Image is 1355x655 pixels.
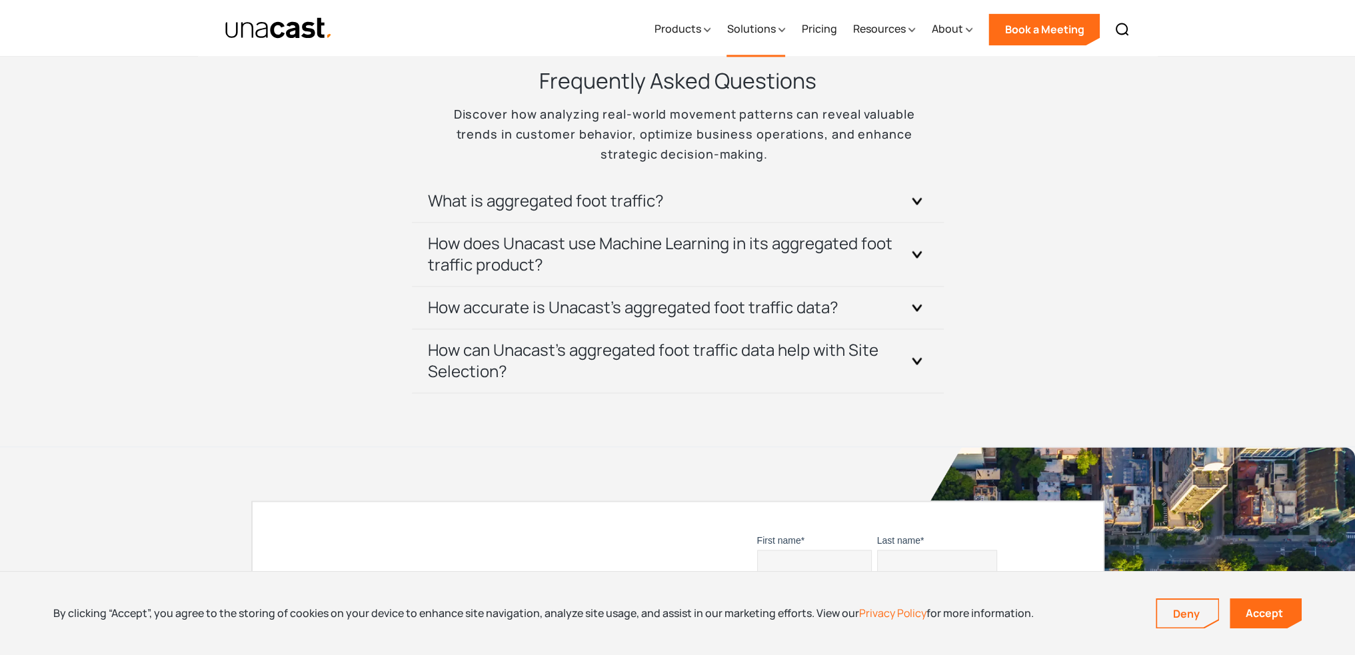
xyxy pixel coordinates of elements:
div: Solutions [726,2,785,57]
div: Products [654,21,700,37]
div: Resources [852,2,915,57]
img: Search icon [1114,21,1130,37]
span: Last name [877,535,920,546]
div: Products [654,2,710,57]
img: Unacast text logo [225,17,333,40]
div: Resources [852,21,905,37]
span: First name [757,535,801,546]
a: Deny [1157,600,1218,628]
h3: How accurate is Unacast's aggregated foot traffic data? [428,297,838,318]
a: Accept [1230,598,1302,628]
div: Solutions [726,21,775,37]
h3: How does Unacast use Machine Learning in its aggregated foot traffic product? [428,233,896,275]
div: About [931,21,962,37]
div: About [931,2,972,57]
a: Pricing [801,2,836,57]
a: Book a Meeting [988,13,1100,45]
a: home [225,17,333,40]
h3: What is aggregated foot traffic? [428,190,664,211]
h3: How can Unacast's aggregated foot traffic data help with Site Selection? [428,339,896,382]
p: Discover how analyzing real-world movement patterns can reveal valuable trends in customer behavi... [428,104,928,164]
h3: Frequently Asked Questions [539,66,816,95]
a: Privacy Policy [859,606,926,620]
div: By clicking “Accept”, you agree to the storing of cookies on your device to enhance site navigati... [53,606,1034,620]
